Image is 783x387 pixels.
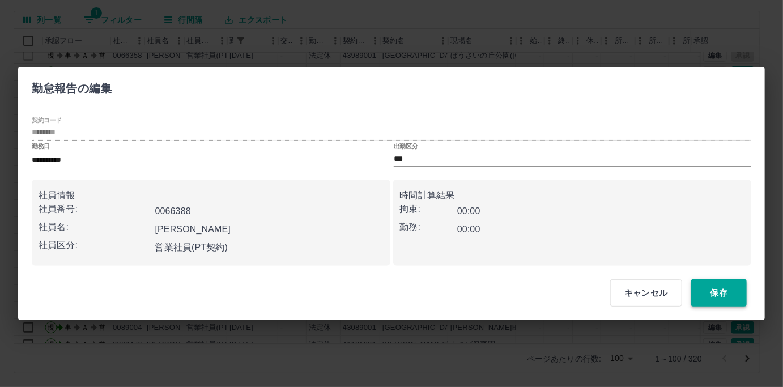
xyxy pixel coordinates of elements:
[39,202,150,216] p: 社員番号:
[155,224,231,234] b: [PERSON_NAME]
[691,279,747,307] button: 保存
[457,224,480,234] b: 00:00
[155,243,228,252] b: 営業社員(PT契約)
[18,67,125,105] h2: 勤怠報告の編集
[32,116,62,124] label: 契約コード
[155,206,190,216] b: 0066388
[610,279,682,307] button: キャンセル
[400,202,457,216] p: 拘束:
[39,220,150,234] p: 社員名:
[32,142,50,151] label: 勤務日
[400,220,457,234] p: 勤務:
[39,189,384,202] p: 社員情報
[394,142,418,151] label: 出勤区分
[39,239,150,252] p: 社員区分:
[400,189,745,202] p: 時間計算結果
[457,206,480,216] b: 00:00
